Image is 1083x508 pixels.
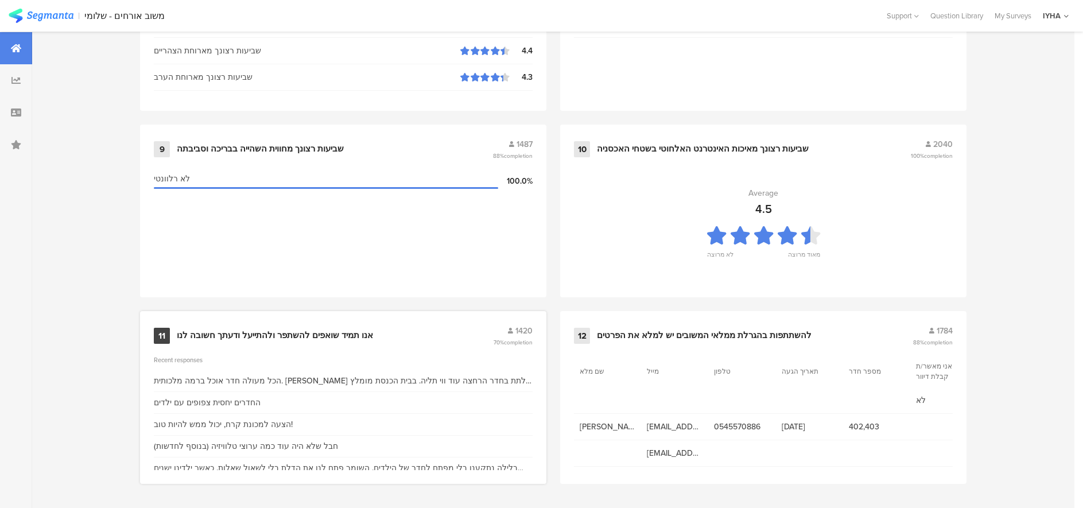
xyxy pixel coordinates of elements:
span: 88% [493,152,533,160]
span: 1487 [517,138,533,150]
div: הצעה למכונת קרח, יכול ממש להיות טוב! [154,418,293,431]
span: [EMAIL_ADDRESS][DOMAIN_NAME] [647,447,702,459]
section: שם מלא [580,366,631,377]
div: לא מרוצה [707,250,733,266]
img: segmanta logo [9,9,73,23]
div: משוב אורחים - שלומי [84,10,165,21]
div: 9 [154,141,170,157]
div: שביעות רצונך מארוחת הערב [154,71,460,83]
section: תאריך הגעה [782,366,833,377]
div: Average [748,187,778,199]
div: 11 [154,328,170,344]
div: אנו תמיד שואפים להשתפר ולהתייעל ודעתך חשובה לנו [177,330,373,342]
div: שביעות רצונך מארוחת הצהריים [154,45,460,57]
span: 100% [911,152,953,160]
div: להשתתפות בהגרלת ממלאי המשובים יש למלא את הפרטים [597,330,812,342]
div: החדרים יחסית צפופים עם ילדים [154,397,261,409]
section: מייל [647,366,698,377]
div: שביעות רצונך מחווית השהייה בבריכה וסביבתה [177,144,344,155]
span: completion [504,152,533,160]
span: [PERSON_NAME] [580,421,635,433]
div: חבל שלא היה עוד כמה ערוצי טלוויזיה (בנוסף לחדשות) [154,440,338,452]
span: completion [504,338,533,347]
span: לא [916,394,972,406]
section: טלפון [714,366,766,377]
a: My Surveys [989,10,1037,21]
div: | [78,9,80,22]
div: IYHA [1043,10,1061,21]
span: 70% [494,338,533,347]
div: מאוד מרוצה [788,250,820,266]
div: 4.5 [755,200,772,218]
div: בלילה נתקענו בלי מפתח לחדר של הילדים, השומר פתח לנו את הדלת בלי לשאול שאלות, כאשר ילדינו ישנים בת... [154,462,533,474]
span: 0545570886 [714,421,770,433]
span: 2040 [933,138,953,150]
span: לא רלוונטי [154,173,190,185]
span: completion [924,152,953,160]
span: [DATE] [782,421,837,433]
span: 402,403 [849,421,905,433]
span: [EMAIL_ADDRESS][DOMAIN_NAME] [647,421,702,433]
div: 10 [574,141,590,157]
section: אני מאשר/ת קבלת דיוור [916,361,968,382]
div: 100.0% [498,175,533,187]
div: Support [887,7,919,25]
div: שביעות רצונך מאיכות האינטרנט האלחוטי בשטחי האכסניה [597,144,809,155]
div: 4.4 [510,45,533,57]
div: 12 [574,328,590,344]
div: Recent responses [154,355,533,364]
section: מספר חדר [849,366,900,377]
span: 88% [913,338,953,347]
span: 1784 [937,325,953,337]
span: 1420 [515,325,533,337]
div: 4.3 [510,71,533,83]
div: הכל מעולה חדר אוכל ברמה מלכותית. [PERSON_NAME] לתת בחדר הרחצה עוד ווי תליה. בבית הכנסת מומלץ להתק... [154,375,533,387]
a: Question Library [925,10,989,21]
span: completion [924,338,953,347]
